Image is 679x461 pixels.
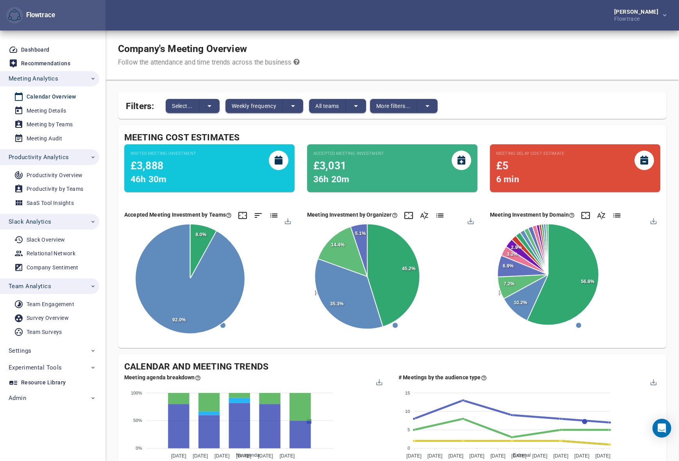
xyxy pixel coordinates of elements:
[553,453,568,459] tspan: [DATE]
[284,217,291,224] div: Menu
[130,151,288,186] div: This estimate is based on group and direct invites. This estimate uses team cost estimate overrid...
[131,391,142,395] tspan: 100%
[313,151,384,157] small: Accepted Meeting Investment
[496,174,519,185] span: 6 min
[9,74,58,84] span: Meeting Analytics
[27,198,74,208] div: SaaS Tool Insights
[404,211,413,220] div: Click here to expand
[225,99,303,113] div: split button
[27,313,69,323] div: Survey Overview
[614,9,661,14] div: [PERSON_NAME]
[166,99,220,113] div: split button
[405,409,410,414] tspan: 10
[258,453,273,459] tspan: [DATE]
[466,217,473,224] div: Menu
[315,101,339,111] span: All teams
[23,11,55,20] div: Flowtrace
[27,120,73,129] div: Meeting by Teams
[370,99,438,113] div: split button
[27,263,79,273] div: Company Sentiment
[420,211,429,220] div: Click here to sort by the name
[649,378,656,384] div: Menu
[9,152,69,162] span: Productivity Analytics
[309,290,358,295] span: [PERSON_NAME]...
[27,235,65,245] div: Slack Overview
[435,211,445,220] div: Click here to show list data
[8,9,21,22] img: Flowtrace
[6,7,55,24] div: Flowtrace
[407,446,410,450] tspan: 0
[507,452,531,458] span: External
[27,106,66,116] div: Meeting Details
[448,453,464,459] tspan: [DATE]
[118,43,300,55] h1: Company's Meeting Overview
[313,160,346,172] span: £3,031
[27,327,62,337] div: Team Surveys
[124,361,660,373] div: Calendar and Meeting Trends
[124,373,201,381] div: Here's the agenda information from your meetings. No agenda means the description field of the ca...
[307,211,398,219] div: Here we estimate the costs of the meetings based on ACCEPTED, PENDING, and TENTATIVE invites (dir...
[133,418,142,423] tspan: 50%
[236,453,252,459] tspan: [DATE]
[370,99,417,113] button: More filters...
[398,373,487,381] div: Here you can see how many meetings by the type of audiences. Audience is classed as either intern...
[124,211,232,219] div: This pie chart estimates the costs associated with meetings based on ACCEPTED invites (direct, or...
[130,160,163,172] span: £3,888
[407,427,410,432] tspan: 5
[193,453,208,459] tspan: [DATE]
[612,211,622,220] div: Click here to show list data
[238,211,247,220] div: Click here to expand
[649,217,656,224] div: Menu
[166,99,199,113] button: Select...
[130,151,196,157] small: Invited Meeting Investment
[652,419,671,438] div: Open Intercom Messenger
[27,134,62,144] div: Meeting Audit
[232,101,276,111] span: Weekly frequency
[427,453,443,459] tspan: [DATE]
[406,453,422,459] tspan: [DATE]
[118,58,300,67] div: Follow the attendance and time trends across the business
[130,174,166,185] span: 46h 30m
[532,453,548,459] tspan: [DATE]
[490,211,575,219] div: Here we estimate the costs of the meetings based on the invited participants by their domains. Th...
[6,7,23,24] button: Flowtrace
[313,151,471,186] div: This estimate is based on internal ACCEPTED group and direct invites. This estimate uses team cos...
[9,362,62,373] span: Experimental Tools
[21,378,66,387] div: Resource Library
[496,151,564,157] small: Meeting Delay Cost Estimate
[126,96,154,113] span: Filters:
[375,378,382,384] div: Menu
[496,160,508,172] span: £5
[280,453,295,459] tspan: [DATE]
[27,170,82,180] div: Productivity Overview
[490,453,506,459] tspan: [DATE]
[493,290,537,295] span: [DOMAIN_NAME]
[230,452,259,458] span: No agenda
[27,92,76,102] div: Calendar Overview
[9,217,51,227] span: Slack Analytics
[309,99,366,113] div: split button
[405,391,410,395] tspan: 15
[269,211,279,220] div: Click here to show list data
[27,249,75,258] div: Relational Network
[9,346,31,356] span: Settings
[171,453,186,459] tspan: [DATE]
[376,101,411,111] span: More filters...
[574,453,590,459] tspan: [DATE]
[469,453,484,459] tspan: [DATE]
[136,446,142,450] tspan: 0%
[614,14,661,22] div: Flowtrace
[511,453,527,459] tspan: [DATE]
[595,453,611,459] tspan: [DATE]
[172,101,193,111] span: Select...
[21,59,70,68] div: Recommendations
[313,174,349,185] span: 36h 20m
[21,45,50,55] div: Dashboard
[27,300,74,309] div: Team Engagement
[214,453,230,459] tspan: [DATE]
[225,99,283,113] button: Weekly frequency
[581,211,590,220] div: Click here to expand
[309,99,346,113] button: All teams
[9,393,26,403] span: Admin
